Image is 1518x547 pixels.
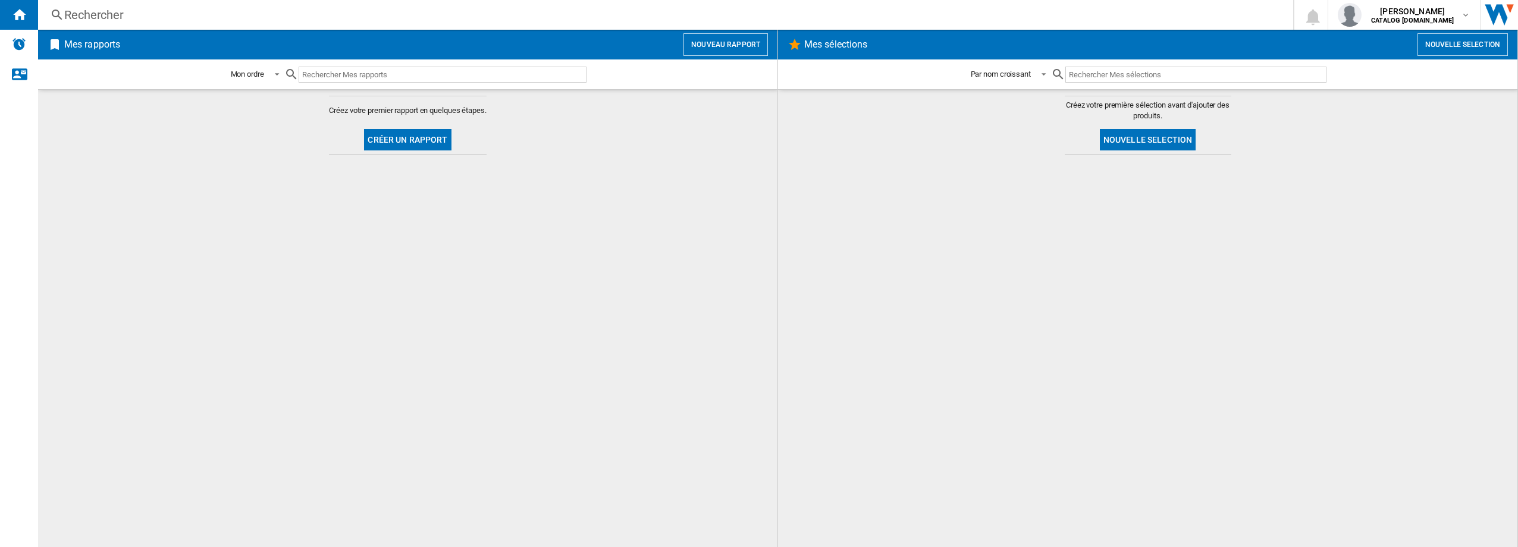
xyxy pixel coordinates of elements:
[329,105,486,116] span: Créez votre premier rapport en quelques étapes.
[1338,3,1362,27] img: profile.jpg
[12,37,26,51] img: alerts-logo.svg
[1065,67,1326,83] input: Rechercher Mes sélections
[971,70,1031,78] div: Par nom croissant
[231,70,264,78] div: Mon ordre
[1065,100,1231,121] span: Créez votre première sélection avant d'ajouter des produits.
[1371,17,1454,24] b: CATALOG [DOMAIN_NAME]
[683,33,768,56] button: Nouveau rapport
[299,67,586,83] input: Rechercher Mes rapports
[802,33,870,56] h2: Mes sélections
[1417,33,1508,56] button: Nouvelle selection
[1371,5,1454,17] span: [PERSON_NAME]
[62,33,123,56] h2: Mes rapports
[1100,129,1196,150] button: Nouvelle selection
[64,7,1262,23] div: Rechercher
[364,129,451,150] button: Créer un rapport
